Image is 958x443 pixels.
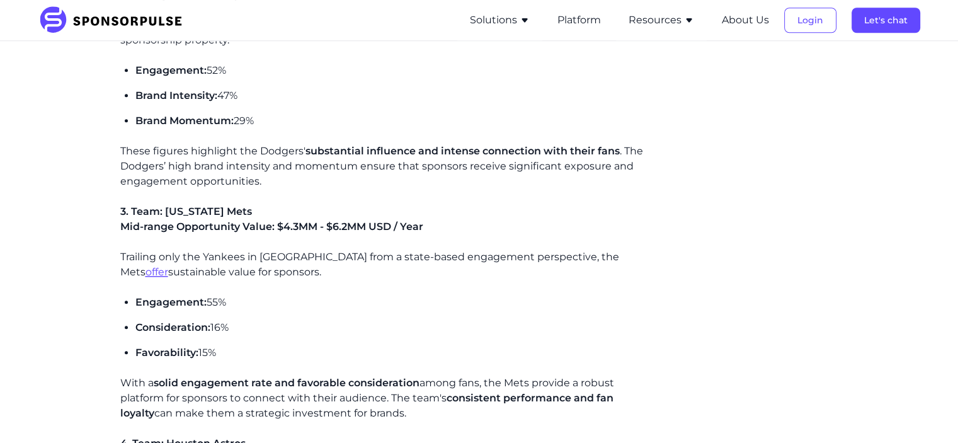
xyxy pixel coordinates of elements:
[305,145,620,157] span: substantial influence and intense connection with their fans
[629,13,694,28] button: Resources
[135,113,656,129] p: 29%
[784,14,836,26] a: Login
[120,144,656,189] p: These figures highlight the Dodgers' . The Dodgers’ high brand intensity and momentum ensure that...
[135,320,656,335] p: 16%
[135,321,210,333] span: Consideration:
[38,6,191,34] img: SponsorPulse
[154,377,419,389] span: solid engagement rate and favorable consideration
[557,14,601,26] a: Platform
[135,64,207,76] span: Engagement:
[722,13,769,28] button: About Us
[135,115,234,127] span: Brand Momentum:
[557,13,601,28] button: Platform
[470,13,530,28] button: Solutions
[852,14,920,26] a: Let's chat
[722,14,769,26] a: About Us
[120,392,613,419] span: consistent performance and fan loyalty
[784,8,836,33] button: Login
[135,347,198,359] span: Favorability:
[135,295,656,310] p: 55%
[135,345,656,360] p: 15%
[135,89,217,101] span: Brand Intensity:
[145,266,168,278] a: offer
[120,376,656,421] p: With a among fans, the Mets provide a robust platform for sponsors to connect with their audience...
[135,296,207,308] span: Engagement:
[852,8,920,33] button: Let's chat
[120,205,423,233] span: 3. Team: [US_STATE] Mets Mid-range Opportunity Value: $4.3MM - $6.2MM USD / Year
[135,88,656,103] p: 47%
[135,63,656,78] p: 52%
[895,383,958,443] iframe: Chat Widget
[120,250,656,280] p: Trailing only the Yankees in [GEOGRAPHIC_DATA] from a state-based engagement perspective, the Met...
